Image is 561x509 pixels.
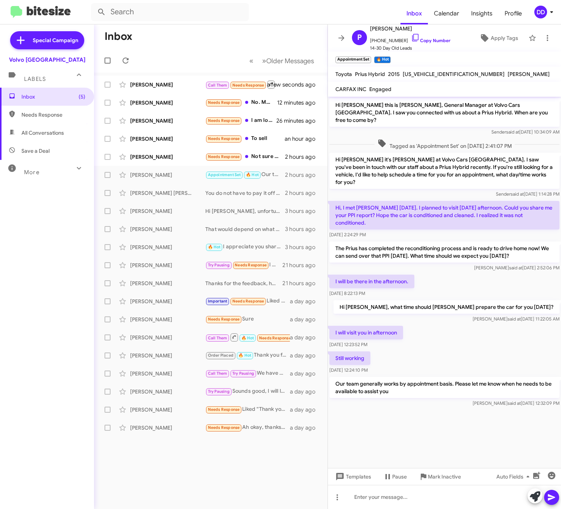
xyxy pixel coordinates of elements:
[208,100,240,105] span: Needs Response
[276,117,321,125] div: 26 minutes ago
[208,353,233,358] span: Order Placed
[130,99,205,106] div: [PERSON_NAME]
[499,3,528,24] a: Profile
[208,263,230,267] span: Try Pausing
[335,56,371,63] small: Appointment Set
[208,371,227,376] span: Call Them
[370,33,450,44] span: [PHONE_NUMBER]
[208,172,241,177] span: Appointment Set
[105,30,132,43] h1: Inbox
[473,400,559,406] span: [PERSON_NAME] [DATE] 12:32:09 PM
[377,470,413,483] button: Pause
[262,56,266,65] span: »
[290,334,321,341] div: a day ago
[329,377,559,398] p: Our team generally works by appointment basis. Please let me know when he needs to be available t...
[496,191,559,197] span: Sender [DATE] 1:14:28 PM
[21,111,85,119] span: Needs Response
[10,31,84,49] a: Special Campaign
[91,3,249,21] input: Search
[465,3,499,24] a: Insights
[329,242,559,263] p: The Prius has completed the reconditioning process and is ready to drive home now! We can send ov...
[490,470,538,483] button: Auto Fields
[205,80,276,89] div: Inbound Call
[370,44,450,52] span: 14-30 Day Old Leads
[130,352,205,359] div: [PERSON_NAME]
[130,171,205,179] div: [PERSON_NAME]
[205,243,285,251] div: I appreciate you sharing that [PERSON_NAME]. With our Simple Price philosophy, the vehicle protec...
[329,342,367,347] span: [DATE] 12:23:52 PM
[130,225,205,233] div: [PERSON_NAME]
[329,232,366,237] span: [DATE] 2:24:29 PM
[258,53,318,68] button: Next
[290,352,321,359] div: a day ago
[285,189,321,197] div: 2 hours ago
[370,24,450,33] span: [PERSON_NAME]
[335,86,366,93] span: CARFAX INC
[205,315,290,324] div: Sure
[130,280,205,287] div: [PERSON_NAME]
[208,407,240,412] span: Needs Response
[205,333,290,342] div: Sure
[355,71,385,77] span: Prius Hybrid
[24,169,39,176] span: More
[245,53,318,68] nav: Page navigation example
[374,56,390,63] small: 🔥 Hot
[9,56,85,64] div: Volvo [GEOGRAPHIC_DATA]
[511,191,524,197] span: said at
[508,71,550,77] span: [PERSON_NAME]
[208,389,230,394] span: Try Pausing
[290,406,321,413] div: a day ago
[508,316,521,322] span: said at
[205,423,290,432] div: Ah okay, thanks me for the update
[130,406,205,413] div: [PERSON_NAME]
[33,36,78,44] span: Special Campaign
[290,370,321,377] div: a day ago
[208,136,240,141] span: Needs Response
[534,6,547,18] div: DD
[205,369,290,378] div: We have deals going on currently on a majority of our inventory. Inventory will lessen as the yea...
[508,400,521,406] span: said at
[282,280,321,287] div: 21 hours ago
[130,298,205,305] div: [PERSON_NAME]
[21,93,85,100] span: Inbox
[328,470,377,483] button: Templates
[428,3,465,24] span: Calendar
[473,316,559,322] span: [PERSON_NAME] [DATE] 11:22:05 AM
[205,351,290,360] div: Thank you for your business, glad we could help
[285,207,321,215] div: 3 hours ago
[232,299,264,304] span: Needs Response
[266,57,314,65] span: Older Messages
[403,71,505,77] span: [US_VEHICLE_IDENTIFICATION_NUMBER]
[400,3,428,24] a: Inbox
[205,134,285,143] div: To sell
[232,83,264,88] span: Needs Response
[428,470,461,483] span: Mark Inactive
[130,388,205,395] div: [PERSON_NAME]
[329,201,559,229] p: Hi, I met [PERSON_NAME] [DATE]. I planned to visit [DATE] afternoon. Could you share me your PPI ...
[24,76,46,82] span: Labels
[329,153,559,189] p: Hi [PERSON_NAME] it's [PERSON_NAME] at Volvo Cars [GEOGRAPHIC_DATA]. I saw you've been in touch w...
[329,367,368,373] span: [DATE] 12:24:10 PM
[205,405,290,414] div: Liked “Thank you for letting me know that. We can assist with your lease buy out as well when you...
[130,135,205,143] div: [PERSON_NAME]
[205,116,276,125] div: I am looking a test drive on month end, please let me know if possible, i need test drive from [D...
[205,387,290,396] div: Sounds good, I will look forward to hearing from you. Weekends can get pretty busy so please keep...
[130,117,205,125] div: [PERSON_NAME]
[205,189,285,197] div: You do not have to pay it off first. If you sell it to us, you just have to pay the difference of...
[282,261,321,269] div: 21 hours ago
[375,139,515,150] span: Tagged as 'Appointment Set' on [DATE] 2:41:07 PM
[509,265,522,270] span: said at
[249,56,253,65] span: «
[130,370,205,377] div: [PERSON_NAME]
[208,425,240,430] span: Needs Response
[285,243,321,251] div: 3 hours ago
[205,297,290,305] div: Liked “I will have my team send that over to you via email, but it should have approximately 3k o...
[474,265,559,270] span: [PERSON_NAME] [DATE] 2:52:06 PM
[276,81,321,88] div: a few seconds ago
[329,290,365,296] span: [DATE] 8:22:13 PM
[491,31,518,45] span: Apply Tags
[205,261,282,269] div: I will check back in December.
